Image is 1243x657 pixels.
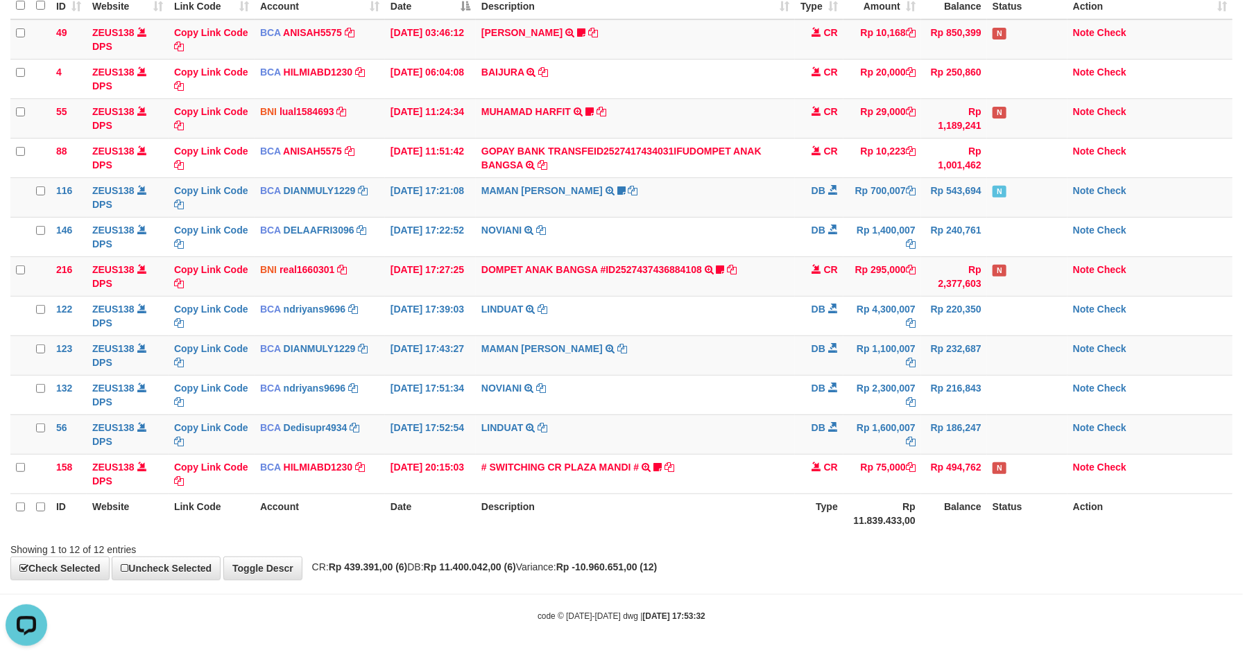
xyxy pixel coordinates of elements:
[87,19,169,60] td: DPS
[843,177,921,217] td: Rp 700,007
[385,493,476,533] th: Date
[348,304,358,315] a: Copy ndriyans9696 to clipboard
[906,106,916,117] a: Copy Rp 29,000 to clipboard
[56,106,67,117] span: 55
[1097,67,1126,78] a: Check
[812,185,825,196] span: DB
[921,296,987,335] td: Rp 220,350
[921,454,987,493] td: Rp 494,762
[1073,304,1095,315] a: Note
[1073,146,1095,157] a: Note
[795,493,843,533] th: Type
[824,106,838,117] span: CR
[906,436,916,447] a: Copy Rp 1,600,007 to clipboard
[305,561,658,572] span: CR: DB: Variance:
[385,454,476,493] td: [DATE] 20:15:03
[1097,304,1126,315] a: Check
[1097,264,1126,275] a: Check
[1073,185,1095,196] a: Note
[260,67,281,78] span: BCA
[1097,106,1126,117] a: Check
[385,296,476,335] td: [DATE] 17:39:03
[481,106,571,117] a: MUHAMAD HARFIT
[921,375,987,414] td: Rp 216,843
[51,493,87,533] th: ID
[481,264,702,275] a: DOMPET ANAK BANGSA #ID2527437436884108
[357,225,367,236] a: Copy DELAAFRI3096 to clipboard
[385,217,476,256] td: [DATE] 17:22:52
[728,264,737,275] a: Copy DOMPET ANAK BANGSA #ID2527437436884108 to clipboard
[843,59,921,98] td: Rp 20,000
[921,335,987,375] td: Rp 232,687
[260,264,277,275] span: BNI
[87,375,169,414] td: DPS
[643,611,705,621] strong: [DATE] 17:53:32
[824,67,838,78] span: CR
[92,264,135,275] a: ZEUS138
[92,27,135,38] a: ZEUS138
[538,611,705,621] small: code © [DATE]-[DATE] dwg |
[481,27,563,38] a: [PERSON_NAME]
[174,27,248,52] a: Copy Link Code
[260,146,281,157] span: BCA
[87,98,169,138] td: DPS
[345,146,354,157] a: Copy ANISAH5575 to clipboard
[906,317,916,328] a: Copy Rp 4,300,007 to clipboard
[843,98,921,138] td: Rp 29,000
[1073,106,1095,117] a: Note
[174,225,248,249] a: Copy Link Code
[843,217,921,256] td: Rp 1,400,007
[87,493,169,533] th: Website
[385,19,476,60] td: [DATE] 03:46:12
[358,185,368,196] a: Copy DIANMULY1229 to clipboard
[284,304,346,315] a: ndriyans9696
[260,304,281,315] span: BCA
[1097,422,1126,433] a: Check
[358,343,368,354] a: Copy DIANMULY1229 to clipboard
[385,256,476,296] td: [DATE] 17:27:25
[1097,343,1126,354] a: Check
[481,422,523,433] a: LINDUAT
[92,185,135,196] a: ZEUS138
[87,59,169,98] td: DPS
[87,177,169,217] td: DPS
[260,462,281,473] span: BCA
[260,225,281,236] span: BCA
[843,335,921,375] td: Rp 1,100,007
[87,454,169,493] td: DPS
[87,335,169,375] td: DPS
[1097,225,1126,236] a: Check
[92,225,135,236] a: ZEUS138
[87,256,169,296] td: DPS
[56,304,72,315] span: 122
[628,185,638,196] a: Copy MAMAN AGUSTIAN to clipboard
[348,383,358,394] a: Copy ndriyans9696 to clipboard
[1073,343,1095,354] a: Note
[56,225,72,236] span: 146
[538,422,547,433] a: Copy LINDUAT to clipboard
[174,422,248,447] a: Copy Link Code
[812,383,825,394] span: DB
[260,422,281,433] span: BCA
[112,557,221,580] a: Uncheck Selected
[824,462,838,473] span: CR
[56,343,72,354] span: 123
[921,217,987,256] td: Rp 240,761
[539,67,549,78] a: Copy BAIJURA to clipboard
[223,557,302,580] a: Toggle Descr
[1097,383,1126,394] a: Check
[284,462,353,473] a: HILMIABD1230
[921,138,987,177] td: Rp 1,001,462
[284,383,346,394] a: ndriyans9696
[824,27,838,38] span: CR
[1073,422,1095,433] a: Note
[174,264,248,289] a: Copy Link Code
[906,146,916,157] a: Copy Rp 10,223 to clipboard
[56,462,72,473] span: 158
[481,383,522,394] a: NOVIANI
[1073,462,1095,473] a: Note
[260,185,281,196] span: BCA
[812,422,825,433] span: DB
[921,98,987,138] td: Rp 1,189,241
[283,27,342,38] a: ANISAH5575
